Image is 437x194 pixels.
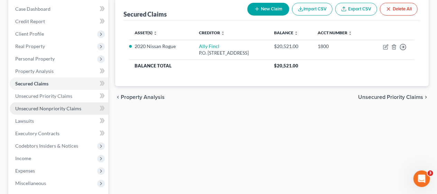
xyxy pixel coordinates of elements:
span: Unsecured Priority Claims [358,94,423,100]
a: Ally Fincl [199,43,219,49]
div: $20,521.00 [274,43,307,50]
span: Executory Contracts [15,130,60,136]
i: chevron_left [115,94,121,100]
a: Acct Number unfold_more [318,30,353,35]
span: Case Dashboard [15,6,51,12]
i: unfold_more [153,31,157,35]
span: Property Analysis [121,94,165,100]
span: Codebtors Insiders & Notices [15,143,78,149]
span: Lawsuits [15,118,34,124]
button: Delete All [380,3,418,16]
span: Credit Report [15,18,45,24]
th: Balance Total [129,59,269,72]
a: Secured Claims [10,77,108,90]
span: Real Property [15,43,45,49]
i: unfold_more [294,31,299,35]
div: 1800 [318,43,363,50]
a: Credit Report [10,15,108,28]
a: Balance unfold_more [274,30,299,35]
span: Income [15,155,31,161]
a: Unsecured Priority Claims [10,90,108,102]
span: Personal Property [15,56,55,62]
a: Unsecured Nonpriority Claims [10,102,108,115]
button: Import CSV [292,3,333,16]
span: Client Profile [15,31,44,37]
div: Secured Claims [124,10,167,18]
div: P.O. [STREET_ADDRESS] [199,50,263,56]
a: Creditor unfold_more [199,30,225,35]
span: 3 [428,170,433,176]
button: chevron_left Property Analysis [115,94,165,100]
a: Export CSV [335,3,377,16]
span: Secured Claims [15,81,48,86]
a: Case Dashboard [10,3,108,15]
a: Lawsuits [10,115,108,127]
button: New Claim [247,3,289,16]
span: Unsecured Priority Claims [15,93,72,99]
iframe: Intercom live chat [413,170,430,187]
i: unfold_more [348,31,353,35]
button: Unsecured Priority Claims chevron_right [358,94,429,100]
span: $20,521.00 [274,63,299,68]
i: unfold_more [221,31,225,35]
li: 2020 Nissan Rogue [135,43,188,50]
a: Property Analysis [10,65,108,77]
span: Property Analysis [15,68,54,74]
a: Executory Contracts [10,127,108,140]
i: chevron_right [423,94,429,100]
span: Expenses [15,168,35,174]
a: Asset(s) unfold_more [135,30,157,35]
span: Miscellaneous [15,180,46,186]
span: Unsecured Nonpriority Claims [15,105,81,111]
